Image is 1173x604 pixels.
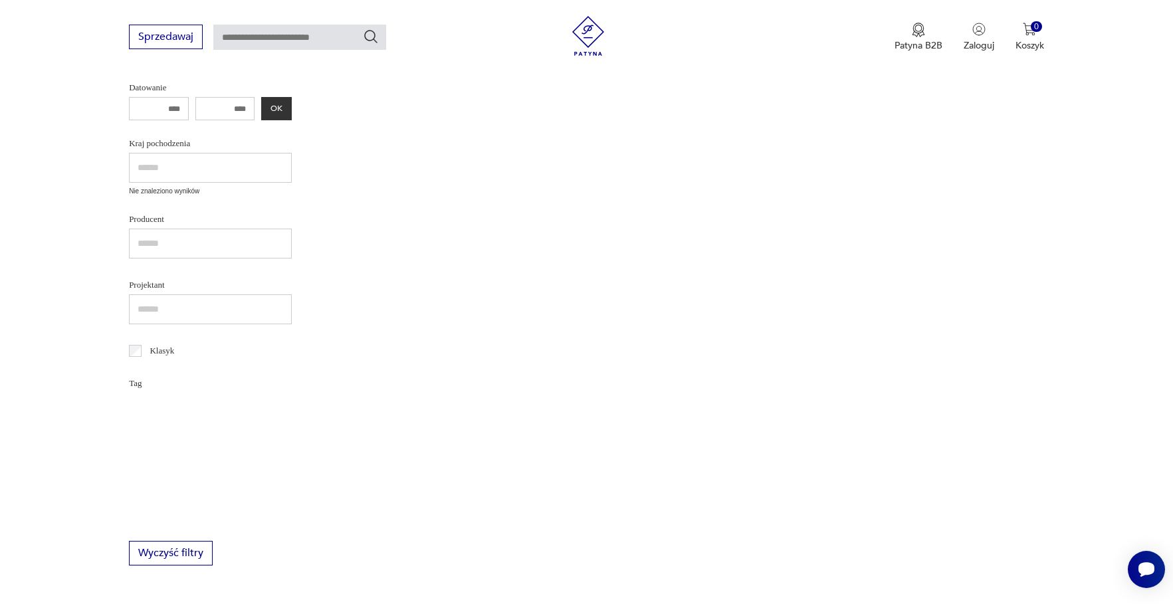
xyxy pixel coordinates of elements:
a: Ikona medaluPatyna B2B [895,23,942,52]
p: Patyna B2B [895,39,942,52]
button: Zaloguj [964,23,994,52]
p: Nie znaleziono wyników [129,186,292,197]
p: Datowanie [129,80,292,95]
iframe: Smartsupp widget button [1128,551,1165,588]
div: 0 [1031,21,1042,33]
img: Ikonka użytkownika [972,23,986,36]
p: Tag [129,376,292,391]
button: Patyna B2B [895,23,942,52]
button: OK [261,97,292,120]
p: Koszyk [1015,39,1044,52]
p: Producent [129,212,292,227]
button: 0Koszyk [1015,23,1044,52]
p: Projektant [129,278,292,292]
p: Kraj pochodzenia [129,136,292,151]
button: Wyczyść filtry [129,541,213,565]
img: Ikona medalu [912,23,925,37]
p: Klasyk [150,344,174,358]
a: Sprzedawaj [129,33,203,43]
img: Patyna - sklep z meblami i dekoracjami vintage [568,16,608,56]
p: Zaloguj [964,39,994,52]
button: Szukaj [363,29,379,45]
button: Sprzedawaj [129,25,203,49]
img: Ikona koszyka [1023,23,1036,36]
